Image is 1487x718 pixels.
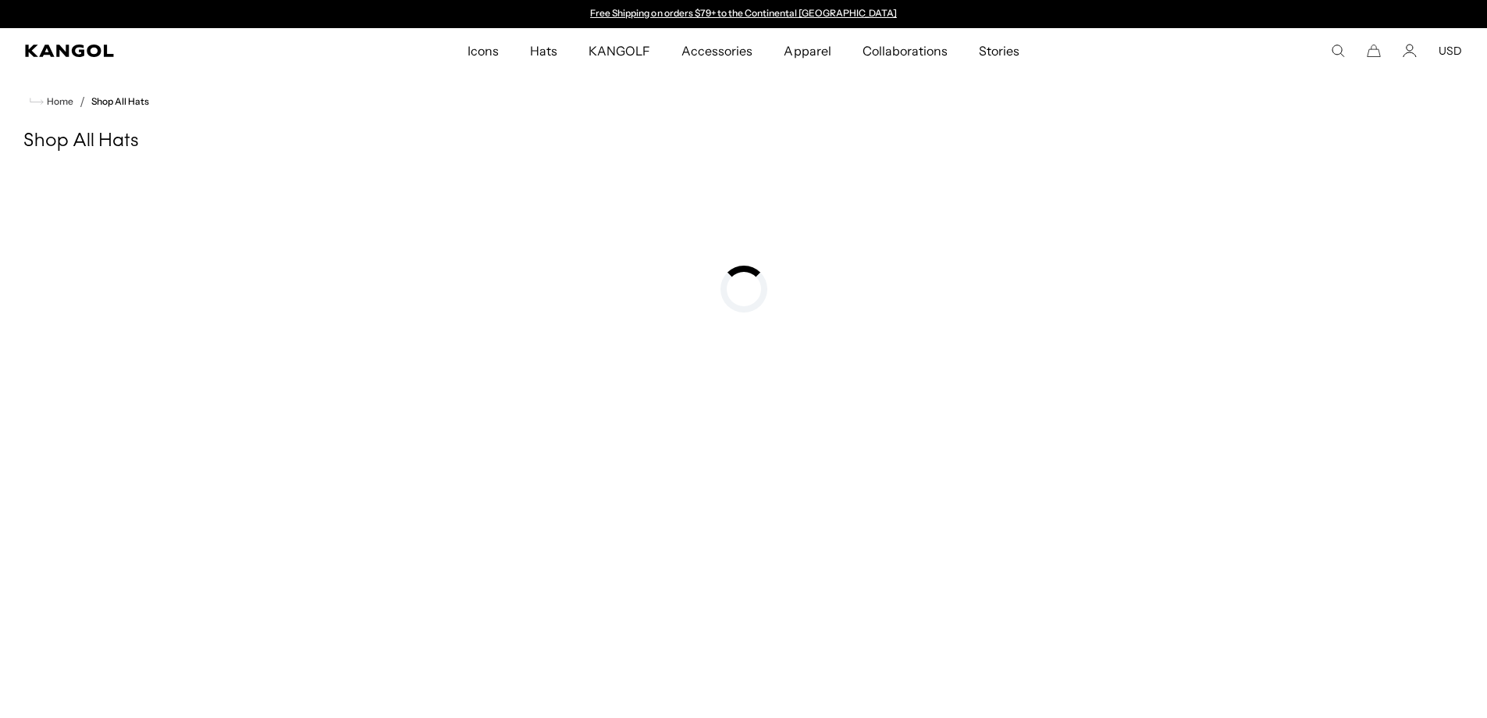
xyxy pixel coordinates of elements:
[44,96,73,107] span: Home
[573,28,666,73] a: KANGOLF
[979,28,1019,73] span: Stories
[590,7,897,19] a: Free Shipping on orders $79+ to the Continental [GEOGRAPHIC_DATA]
[23,130,1464,153] h1: Shop All Hats
[514,28,573,73] a: Hats
[847,28,963,73] a: Collaborations
[963,28,1035,73] a: Stories
[1331,44,1345,58] summary: Search here
[583,8,905,20] slideshow-component: Announcement bar
[681,28,752,73] span: Accessories
[1439,44,1462,58] button: USD
[666,28,768,73] a: Accessories
[91,96,149,107] a: Shop All Hats
[73,92,85,111] li: /
[784,28,831,73] span: Apparel
[452,28,514,73] a: Icons
[583,8,905,20] div: 1 of 2
[30,95,73,109] a: Home
[468,28,499,73] span: Icons
[1367,44,1381,58] button: Cart
[583,8,905,20] div: Announcement
[25,45,309,57] a: Kangol
[1403,44,1417,58] a: Account
[863,28,948,73] span: Collaborations
[530,28,557,73] span: Hats
[768,28,846,73] a: Apparel
[589,28,650,73] span: KANGOLF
